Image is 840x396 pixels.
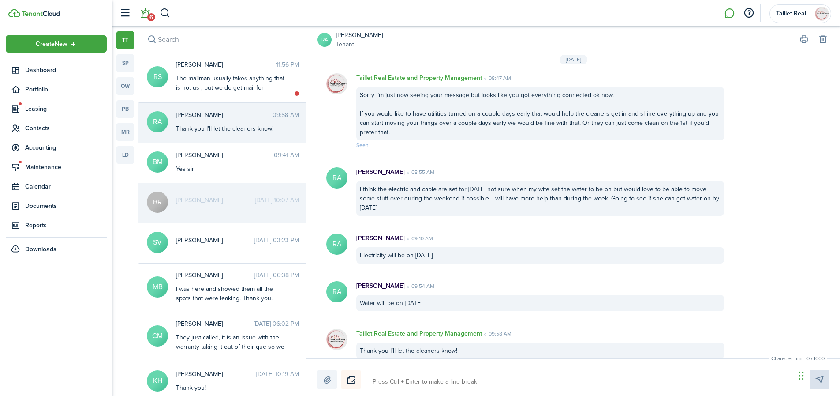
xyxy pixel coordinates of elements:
[798,34,810,46] button: Print
[25,143,107,152] span: Accounting
[741,6,756,21] button: Open resource center
[147,111,168,132] avatar-text: RA
[405,168,434,176] time: 08:55 AM
[146,34,158,46] button: Search
[6,61,107,79] a: Dashboard
[116,5,133,22] button: Open sidebar
[356,247,724,264] div: Electricity will be on [DATE]
[326,73,347,94] img: Taillet Real Estate and Property Management
[137,2,153,25] a: Notifications
[6,35,107,53] button: Open menu
[405,234,433,242] time: 09:10 AM
[176,333,286,388] div: They just called, it is an issue with the warranty taking it out of their que so we have to call ...
[336,40,383,49] a: Tenant
[799,362,804,389] div: Drag
[138,26,306,53] input: search
[356,281,405,290] p: [PERSON_NAME]
[356,329,482,338] p: Taillet Real Estate and Property Management
[25,201,107,211] span: Documents
[176,151,274,160] span: Brandon Mickey
[769,355,827,362] small: Character limit: 0 / 1000
[116,77,134,95] a: ow
[176,370,256,379] span: Karissa Holmes
[147,66,168,87] avatar-text: RS
[356,141,369,149] span: Seen
[116,146,134,164] a: ld
[326,329,347,350] img: Taillet Real Estate and Property Management
[116,54,134,72] a: sp
[274,151,299,160] time: 09:41 AM
[25,182,107,191] span: Calendar
[356,295,724,311] div: Water will be on [DATE]
[25,65,107,75] span: Dashboard
[405,282,434,290] time: 09:54 AM
[356,181,724,216] div: I think the electric and cable are set for [DATE] not sure when my wife set the water to be on bu...
[176,271,254,280] span: Monica Brewer
[25,104,107,113] span: Leasing
[116,123,134,141] a: mr
[147,151,168,173] avatar-text: BM
[25,85,107,94] span: Portfolio
[147,325,168,347] avatar-text: CM
[776,11,811,17] span: Taillet Real Estate and Property Management
[273,110,299,120] time: 09:58 AM
[276,60,299,69] time: 11:56 PM
[25,221,107,230] span: Reports
[256,370,299,379] time: [DATE] 10:19 AM
[147,192,168,213] avatar-text: BR
[176,319,254,328] span: Carlie Mickey
[176,284,286,303] div: I was here and showed them all the spots that were leaking. ￼Thank you.
[176,74,286,148] div: The mailman usually takes anything that is not us , but we do get mail for [DEMOGRAPHIC_DATA][PER...
[356,343,724,359] div: Thank you I’ll let the cleaners know!
[25,245,56,254] span: Downloads
[176,164,286,173] div: Yes sir
[176,383,286,392] div: Thank you!
[255,196,299,205] time: [DATE] 10:07 AM
[796,354,840,396] iframe: Chat Widget
[36,41,67,47] span: Create New
[326,167,347,189] avatar-text: RA
[176,124,286,133] div: Thank you I’ll let the cleaners know!
[482,74,511,82] time: 08:47 AM
[176,60,276,69] span: Richard Stephenson
[6,217,107,234] a: Reports
[22,11,60,16] img: TenantCloud
[147,232,168,253] avatar-text: SV
[341,370,361,389] button: Notice
[356,87,724,140] div: Sorry I’m just now seeing your message but looks like you got everything connected ok now. If you...
[326,234,347,255] avatar-text: RA
[254,271,299,280] time: [DATE] 06:38 PM
[769,4,831,23] button: Open menu
[147,370,168,392] avatar-text: KH
[176,110,273,120] span: Ryan Ambriz
[482,330,511,338] time: 09:58 AM
[116,100,134,118] a: pb
[254,319,299,328] time: [DATE] 06:02 PM
[326,281,347,302] avatar-text: RA
[336,30,383,40] a: [PERSON_NAME]
[817,34,829,46] button: Delete
[815,7,829,21] img: Taillet Real Estate and Property Management
[317,33,332,47] a: RA
[356,167,405,177] p: [PERSON_NAME]
[160,6,171,21] button: Search
[147,276,168,298] avatar-text: MB
[356,234,405,243] p: [PERSON_NAME]
[147,13,155,21] span: 6
[356,73,482,83] p: Taillet Real Estate and Property Management
[25,124,107,133] span: Contacts
[8,9,20,17] img: TenantCloud
[176,196,255,205] span: Brandon Ramirez
[116,31,134,49] a: tt
[176,236,254,245] span: Shaley Villegas
[560,55,587,64] div: [DATE]
[25,162,107,172] span: Maintenance
[254,236,299,245] time: [DATE] 03:23 PM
